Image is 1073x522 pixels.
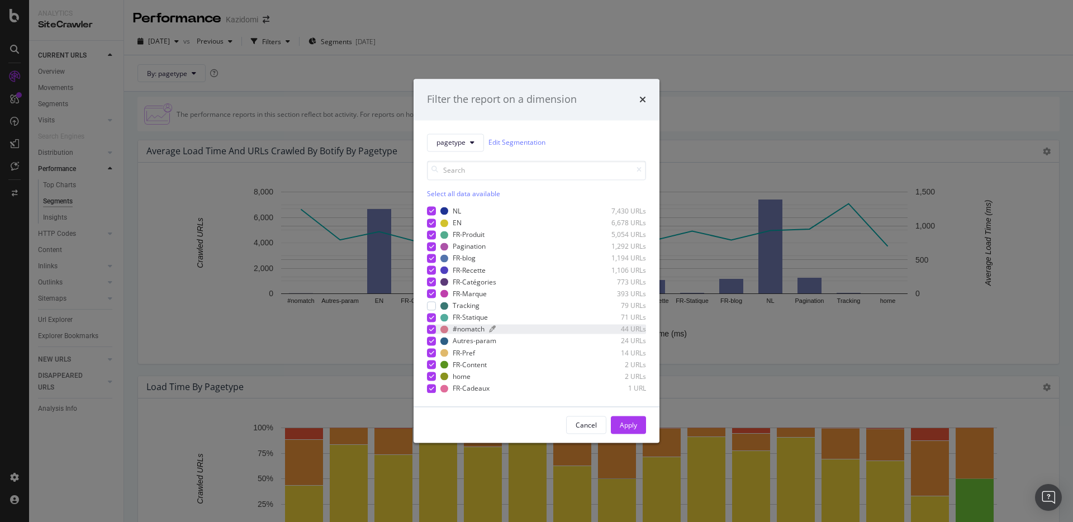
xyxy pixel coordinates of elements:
[591,360,646,369] div: 2 URLs
[591,301,646,310] div: 79 URLs
[453,265,486,275] div: FR-Recette
[488,137,545,149] a: Edit Segmentation
[591,218,646,227] div: 6,678 URLs
[453,277,496,287] div: FR-Catégories
[453,206,461,216] div: NL
[453,254,476,263] div: FR-blog
[576,420,597,430] div: Cancel
[453,289,487,298] div: FR-Marque
[453,230,485,240] div: FR-Produit
[611,416,646,434] button: Apply
[453,336,496,346] div: Autres-param
[591,254,646,263] div: 1,194 URLs
[427,92,577,107] div: Filter the report on a dimension
[453,313,488,322] div: FR-Statique
[427,134,484,151] button: pagetype
[1035,484,1062,511] div: Open Intercom Messenger
[414,79,659,443] div: modal
[591,242,646,251] div: 1,292 URLs
[591,372,646,381] div: 2 URLs
[566,416,606,434] button: Cancel
[453,383,490,393] div: FR-Cadeaux
[453,372,471,381] div: home
[639,92,646,107] div: times
[453,218,462,227] div: EN
[453,301,479,310] div: Tracking
[453,325,485,334] div: #nomatch
[453,242,486,251] div: Pagination
[453,348,475,358] div: FR-Pref
[591,206,646,216] div: 7,430 URLs
[591,265,646,275] div: 1,106 URLs
[591,348,646,358] div: 14 URLs
[591,325,646,334] div: 44 URLs
[591,289,646,298] div: 393 URLs
[620,420,637,430] div: Apply
[591,230,646,240] div: 5,054 URLs
[591,277,646,287] div: 773 URLs
[591,336,646,346] div: 24 URLs
[591,313,646,322] div: 71 URLs
[427,189,646,198] div: Select all data available
[427,160,646,180] input: Search
[436,138,466,148] span: pagetype
[591,383,646,393] div: 1 URL
[453,360,487,369] div: FR-Content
